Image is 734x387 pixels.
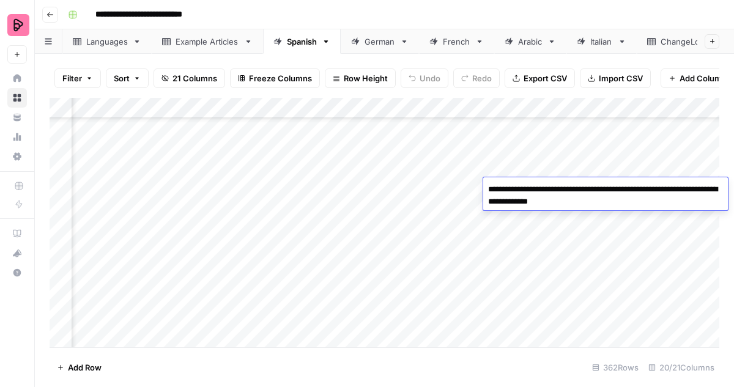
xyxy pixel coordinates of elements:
div: Example Articles [176,35,239,48]
span: 21 Columns [172,72,217,84]
a: Usage [7,127,27,147]
button: Filter [54,68,101,88]
a: Browse [7,88,27,108]
div: 20/21 Columns [643,358,719,377]
span: Undo [420,72,440,84]
a: ChangeLog [637,29,728,54]
a: Home [7,68,27,88]
button: Help + Support [7,263,27,282]
button: What's new? [7,243,27,263]
a: Arabic [494,29,566,54]
button: Freeze Columns [230,68,320,88]
span: Sort [114,72,130,84]
div: French [443,35,470,48]
div: Italian [590,35,613,48]
button: 21 Columns [154,68,225,88]
span: Filter [62,72,82,84]
span: Add Column [680,72,727,84]
div: ChangeLog [661,35,705,48]
button: Export CSV [505,68,575,88]
span: Freeze Columns [249,72,312,84]
img: Preply Logo [7,14,29,36]
span: Redo [472,72,492,84]
button: Row Height [325,68,396,88]
div: German [365,35,395,48]
button: Add Row [50,358,109,377]
a: Languages [62,29,152,54]
button: Import CSV [580,68,651,88]
a: AirOps Academy [7,224,27,243]
a: Your Data [7,108,27,127]
span: Row Height [344,72,388,84]
button: Sort [106,68,149,88]
a: Italian [566,29,637,54]
a: German [341,29,419,54]
a: Spanish [263,29,341,54]
a: Example Articles [152,29,263,54]
div: What's new? [8,244,26,262]
button: Undo [401,68,448,88]
div: 362 Rows [587,358,643,377]
a: Settings [7,147,27,166]
div: Languages [86,35,128,48]
button: Workspace: Preply [7,10,27,40]
span: Add Row [68,361,102,374]
span: Import CSV [599,72,643,84]
div: Spanish [287,35,317,48]
span: Export CSV [524,72,567,84]
a: French [419,29,494,54]
div: Arabic [518,35,543,48]
button: Redo [453,68,500,88]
